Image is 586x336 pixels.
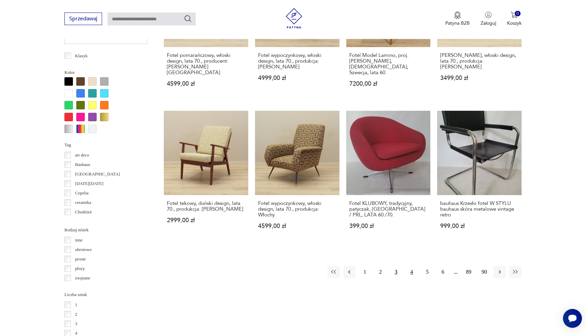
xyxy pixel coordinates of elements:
h3: Fotel KLUBOWY, tradycyjny, patyczak, [GEOGRAPHIC_DATA] / PRL, LATA 60./70. [349,201,428,218]
p: Chodzież [75,208,92,216]
h3: Fotel Model Lamino, proj. [PERSON_NAME], [DEMOGRAPHIC_DATA], Szwecja, lata 60. [349,52,428,76]
p: Liczba sztuk [64,291,148,298]
button: 0Koszyk [507,12,522,26]
p: Rodzaj nóżek [64,226,148,234]
p: 999,00 zł [440,223,519,229]
p: 1 [75,301,77,309]
a: bauhaus Krzesło fotel W STYLU bauhaus skóra metalowe vintage retrobauhaus Krzesło fotel W STYLU b... [437,111,522,242]
p: 4599,00 zł [167,81,245,87]
p: proste [75,255,86,263]
p: Ćmielów [75,218,91,225]
p: art deco [75,151,89,159]
h3: Fotel tekowy, duński design, lata 70., produkcja: [PERSON_NAME] [167,201,245,212]
button: 1 [359,266,371,278]
a: Ikona medaluPatyna B2B [445,12,470,26]
img: Ikonka użytkownika [485,12,492,18]
button: 5 [421,266,433,278]
p: 4599,00 zł [258,223,336,229]
a: Fotel tekowy, duński design, lata 70., produkcja: DaniaFotel tekowy, duński design, lata 70., pro... [164,111,248,242]
h3: Fotel wypoczynkowy, włoski design, lata 70., produkcja: [PERSON_NAME] [258,52,336,70]
button: 4 [406,266,418,278]
button: 90 [478,266,490,278]
p: zwężane [75,274,90,282]
p: 3 [75,320,77,328]
div: 0 [515,11,521,17]
button: 3 [390,266,402,278]
button: 89 [463,266,475,278]
p: Cepelia [75,189,89,197]
p: Bauhaus [75,161,90,168]
p: ceramika [75,199,91,206]
p: obrotowe [75,246,92,253]
p: [GEOGRAPHIC_DATA] [75,170,120,178]
img: Ikona koszyka [511,12,517,18]
p: Patyna B2B [445,20,470,26]
p: 7200,00 zł [349,81,428,87]
button: Patyna B2B [445,12,470,26]
p: [DATE][DATE] [75,180,103,187]
h3: Fotel pomarańczowy, włoski design, lata 70., producent: [PERSON_NAME][GEOGRAPHIC_DATA] [167,52,245,76]
p: płozy [75,265,85,272]
button: 2 [374,266,387,278]
a: Fotel KLUBOWY, tradycyjny, patyczak, DDR / PRL, LATA 60./70.Fotel KLUBOWY, tradycyjny, patyczak, ... [346,111,431,242]
img: Patyna - sklep z meblami i dekoracjami vintage [284,8,304,28]
button: Sprzedawaj [64,13,102,25]
p: 4999,00 zł [258,75,336,81]
h3: Fotel wypoczynkowy, włoski design, lata 70., produkcja: Włochy [258,201,336,218]
a: Sprzedawaj [64,17,102,22]
img: Ikona medalu [454,12,461,19]
p: 399,00 zł [349,223,428,229]
a: Fotel wypoczynkowy, włoski design, lata 70., produkcja: WłochyFotel wypoczynkowy, włoski design, ... [255,111,339,242]
h3: [PERSON_NAME], włoski design, lata 70., produkcja: [PERSON_NAME] [440,52,519,70]
p: 2999,00 zł [167,217,245,223]
p: inne [75,236,82,244]
p: 3499,00 zł [440,75,519,81]
p: Tag [64,141,148,149]
button: 6 [437,266,449,278]
p: Kolor [64,69,148,76]
h3: bauhaus Krzesło fotel W STYLU bauhaus skóra metalowe vintage retro [440,201,519,218]
p: Zaloguj [481,20,496,26]
p: 2 [75,311,77,318]
p: Klasyk [75,52,87,60]
button: Zaloguj [481,12,496,26]
p: Koszyk [507,20,522,26]
button: Szukaj [184,15,192,23]
iframe: Smartsupp widget button [563,309,582,328]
